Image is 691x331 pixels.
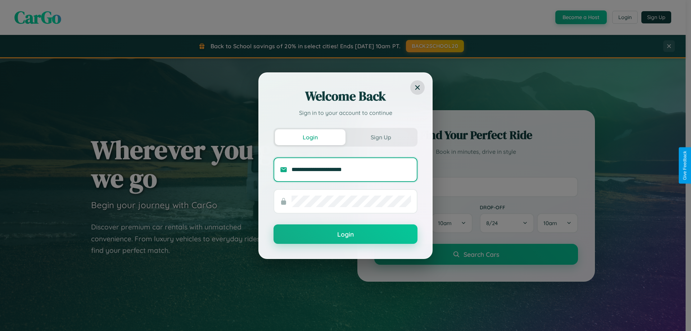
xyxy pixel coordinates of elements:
[682,151,687,180] div: Give Feedback
[275,129,345,145] button: Login
[274,88,417,105] h2: Welcome Back
[345,129,416,145] button: Sign Up
[274,108,417,117] p: Sign in to your account to continue
[274,224,417,244] button: Login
